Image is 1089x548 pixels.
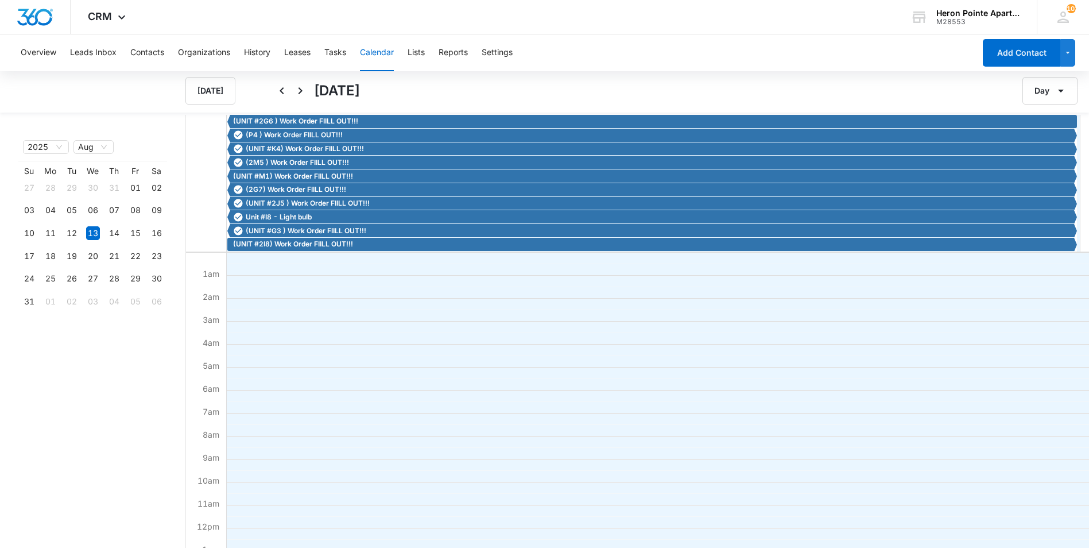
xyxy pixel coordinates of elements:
td: 2025-08-25 [40,268,61,291]
span: 2am [200,292,222,302]
div: 05 [65,203,79,217]
span: 7am [200,407,222,416]
td: 2025-08-15 [125,222,146,245]
div: 23 [150,249,164,263]
td: 2025-08-26 [61,268,82,291]
div: 21 [107,249,121,263]
div: 19 [65,249,79,263]
div: 24 [22,272,36,285]
div: 14 [107,226,121,240]
td: 2025-09-03 [82,290,103,313]
span: (UNIT #K4) Work Order FIILL OUT!!! [246,144,364,154]
span: 8am [200,430,222,439]
button: Leads Inbox [70,34,117,71]
span: 4am [200,338,222,348]
div: 28 [44,181,57,195]
span: 5am [200,361,222,371]
div: 01 [129,181,142,195]
td: 2025-08-28 [103,268,125,291]
td: 2025-08-20 [82,245,103,268]
td: 2025-08-31 [18,290,40,313]
th: Mo [40,166,61,176]
span: (2M5 ) Work Order FIILL OUT!!! [246,157,349,168]
div: (UNIT #K4) Work Order FIILL OUT!!! [230,144,1074,154]
td: 2025-08-27 [82,268,103,291]
span: Unit #I8 - Light bulb [246,212,312,222]
div: 04 [44,203,57,217]
td: 2025-08-10 [18,222,40,245]
div: 22 [129,249,142,263]
div: 30 [150,272,164,285]
td: 2025-09-06 [146,290,167,313]
span: 1am [200,269,222,279]
th: Th [103,166,125,176]
td: 2025-08-08 [125,199,146,222]
span: 3am [200,315,222,325]
div: 16 [150,226,164,240]
div: 29 [65,181,79,195]
button: Leases [284,34,311,71]
td: 2025-08-14 [103,222,125,245]
span: 11am [195,499,222,508]
td: 2025-08-29 [125,268,146,291]
div: 09 [150,203,164,217]
span: 2025 [28,141,64,153]
th: Tu [61,166,82,176]
th: Sa [146,166,167,176]
button: Overview [21,34,56,71]
div: 31 [22,295,36,308]
button: Settings [482,34,513,71]
td: 2025-09-05 [125,290,146,313]
th: We [82,166,103,176]
div: 10 [22,226,36,240]
div: 06 [150,295,164,308]
span: (UNIT #G3 ) Work Order FIILL OUT!!! [246,226,366,236]
div: 13 [86,226,100,240]
div: (UNIT #2J5 ) Work Order FIILL OUT!!! [230,198,1074,209]
div: (2G7) Work Order FIILL OUT!!! [230,184,1074,195]
div: account id [936,18,1020,26]
th: Fr [125,166,146,176]
td: 2025-08-02 [146,176,167,199]
td: 2025-08-22 [125,245,146,268]
td: 2025-08-30 [146,268,167,291]
div: 02 [65,295,79,308]
div: 06 [86,203,100,217]
div: (2M5 ) Work Order FIILL OUT!!! [230,157,1074,168]
div: 03 [22,203,36,217]
div: 12 [65,226,79,240]
span: 9am [200,453,222,462]
div: 18 [44,249,57,263]
button: Contacts [130,34,164,71]
div: 27 [86,272,100,285]
button: Lists [408,34,425,71]
td: 2025-07-30 [82,176,103,199]
button: Back [273,82,291,100]
td: 2025-08-06 [82,199,103,222]
div: 28 [107,272,121,285]
td: 2025-09-04 [103,290,125,313]
div: account name [936,9,1020,18]
td: 2025-07-29 [61,176,82,199]
span: (UNIT #2G6 ) Work Order FIILL OUT!!! [233,116,358,126]
button: Tasks [324,34,346,71]
div: 11 [44,226,57,240]
div: (P4 ) Work Order FIILL OUT!!! [230,130,1074,140]
div: 20 [86,249,100,263]
div: 30 [86,181,100,195]
span: (UNIT #2I8) Work Order FIILL OUT!!! [233,239,353,249]
h1: [DATE] [314,80,360,101]
span: 10am [195,476,222,485]
span: Aug [78,141,109,153]
td: 2025-08-24 [18,268,40,291]
div: 01 [44,295,57,308]
button: Reports [439,34,468,71]
td: 2025-08-11 [40,222,61,245]
td: 2025-08-19 [61,245,82,268]
td: 2025-08-18 [40,245,61,268]
span: CRM [88,10,112,22]
div: 25 [44,272,57,285]
span: (UNIT #2J5 ) Work Order FIILL OUT!!! [246,198,370,209]
div: (UNIT #M1) Work Order FIILL OUT!!! [230,171,1074,182]
div: (UNIT #2G6 ) Work Order FIILL OUT!!! [230,116,1074,126]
